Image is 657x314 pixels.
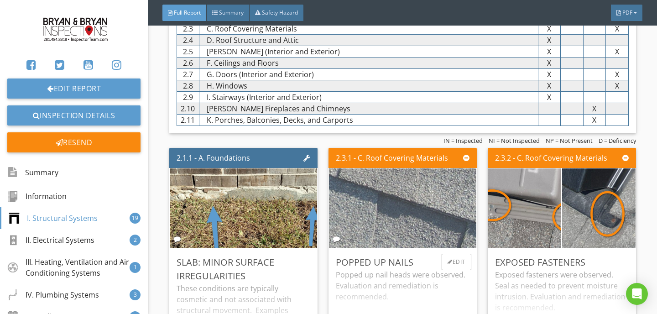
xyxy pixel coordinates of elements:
div: Summary [7,165,58,180]
img: photo.jpg [433,139,616,277]
div: IV. Plumbing Systems [7,289,99,300]
div: X [584,69,606,80]
div: X [538,92,561,103]
div: 2.9 [177,92,199,103]
div: X [561,69,583,80]
div: X [538,80,561,91]
div: Resend [7,132,141,152]
div: Exposed Fasteners [495,256,629,269]
div: X [584,35,606,46]
span: Safety Hazard [262,9,298,16]
span: NI = Not Inspected [489,136,540,145]
div: X [584,23,606,34]
span: Summary [219,9,244,16]
div: F. Ceilings and Floors [199,58,538,68]
div: [PERSON_NAME] (Interior and Exterior) [199,46,538,57]
span: NP = Not Present [546,136,593,145]
div: C. Roof Covering Materials [199,23,538,34]
div: 2.11 [177,115,199,126]
div: X [538,46,561,57]
div: G. Doors (Interior and Exterior) [199,69,538,80]
div: 2 [130,235,141,246]
div: X [561,46,583,57]
div: X [606,115,628,126]
div: X [606,58,628,68]
div: X [606,92,628,103]
div: X [561,58,583,68]
div: 1 [130,262,141,273]
div: 3 [130,289,141,300]
div: X [538,23,561,34]
div: I. Stairways (Interior and Exterior) [199,92,538,103]
div: X [538,58,561,68]
div: X [606,23,628,34]
div: H. Windows [199,80,538,91]
div: X [561,115,583,126]
div: 2.3.1 - C. Roof Covering Materials [336,152,448,163]
div: Edit [442,254,471,270]
span: D = Deficiency [599,136,636,145]
div: X [584,115,606,126]
div: X [606,46,628,57]
div: X [561,23,583,34]
div: Popped Up Nails [336,256,469,269]
div: X [538,103,561,114]
div: X [606,35,628,46]
img: data [30,7,118,51]
div: 2.10 [177,103,199,114]
div: X [584,103,606,114]
span: PDF [622,9,632,16]
div: X [606,80,628,91]
div: 2.8 [177,80,199,91]
div: 2.5 [177,46,199,57]
div: X [561,35,583,46]
div: 2.7 [177,69,199,80]
div: X [606,69,628,80]
div: 2.6 [177,58,199,68]
div: 2.4 [177,35,199,46]
div: D. Roof Structure and Attic [199,35,538,46]
div: I. Structural Systems [9,213,98,224]
div: Open Intercom Messenger [626,283,648,305]
img: photo.jpg [270,109,535,307]
div: X [538,35,561,46]
div: III. Heating, Ventilation and Air Conditioning Systems [7,256,130,278]
a: Edit Report [7,78,141,99]
div: X [584,58,606,68]
span: Full Report [174,9,201,16]
div: X [584,92,606,103]
div: Information [7,191,67,202]
div: K. Porches, Balconies, Decks, and Carports [199,115,538,126]
div: 19 [130,213,141,224]
div: II. Electrical Systems [7,235,94,246]
a: Inspection Details [7,105,141,126]
div: X [538,69,561,80]
div: [PERSON_NAME] Fireplaces and Chimneys [199,103,538,114]
div: Slab: Minor Surface Irregularities [177,256,310,283]
div: X [538,115,561,126]
div: 2.1.1 - A. Foundations [177,152,250,163]
div: 2.3 [177,23,199,34]
div: X [561,103,583,114]
div: 2.3.2 - C. Roof Covering Materials [495,152,607,163]
img: photo.jpg [111,109,375,307]
span: IN = Inspected [443,136,483,145]
div: X [561,92,583,103]
div: X [584,80,606,91]
div: X [561,80,583,91]
div: X [584,46,606,57]
div: X [606,103,628,114]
